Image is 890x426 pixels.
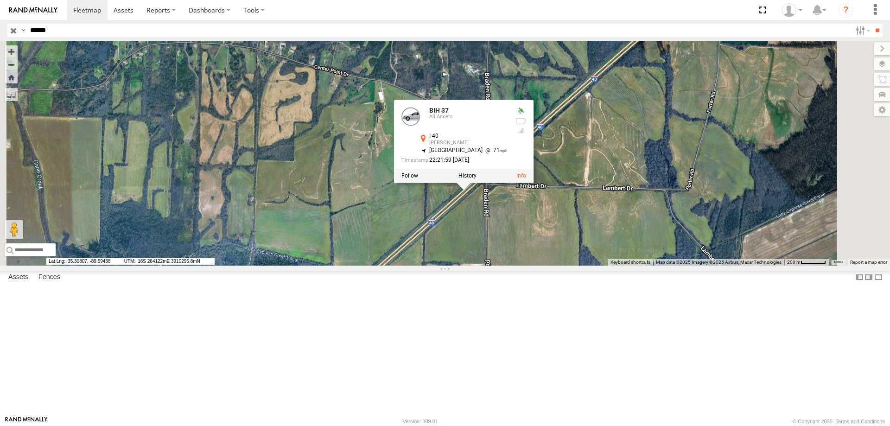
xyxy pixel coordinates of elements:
[4,271,33,284] label: Assets
[403,419,438,424] div: Version: 309.01
[784,259,829,266] button: Map Scale: 200 m per 51 pixels
[483,147,508,153] span: 71
[429,140,508,146] div: [PERSON_NAME]
[9,7,57,13] img: rand-logo.svg
[429,147,483,153] span: [GEOGRAPHIC_DATA]
[855,271,864,284] label: Dock Summary Table to the Left
[779,3,806,17] div: Nele .
[656,260,782,265] span: Map data ©2025 Imagery ©2025 Airbus, Maxar Technologies
[839,3,853,18] i: ?
[5,88,18,101] label: Measure
[122,258,215,265] span: 16S 264122mE 3910295.8mN
[864,271,873,284] label: Dock Summary Table to the Right
[429,133,508,139] div: I-40
[515,117,526,125] div: No battery health information received from this device.
[401,172,418,179] label: Realtime tracking of Asset
[5,58,18,71] button: Zoom out
[874,103,890,116] label: Map Settings
[401,107,420,126] a: View Asset Details
[5,71,18,83] button: Zoom Home
[5,45,18,58] button: Zoom in
[429,114,508,120] div: All Assets
[515,127,526,134] div: Last Event GSM Signal Strength
[516,172,526,179] a: View Asset Details
[793,419,885,424] div: © Copyright 2025 -
[34,271,65,284] label: Fences
[874,271,883,284] label: Hide Summary Table
[787,260,801,265] span: 200 m
[610,259,650,266] button: Keyboard shortcuts
[836,419,885,424] a: Terms and Conditions
[429,107,449,114] a: BIH 37
[5,417,48,426] a: Visit our Website
[850,260,887,265] a: Report a map error
[5,220,23,239] button: Drag Pegman onto the map to open Street View
[19,24,27,37] label: Search Query
[852,24,872,37] label: Search Filter Options
[833,261,843,264] a: Terms (opens in new tab)
[515,107,526,114] div: Valid GPS Fix
[458,172,477,179] label: View Asset History
[46,258,121,265] span: 35.30807, -89.59438
[401,157,508,163] div: Date/time of location update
